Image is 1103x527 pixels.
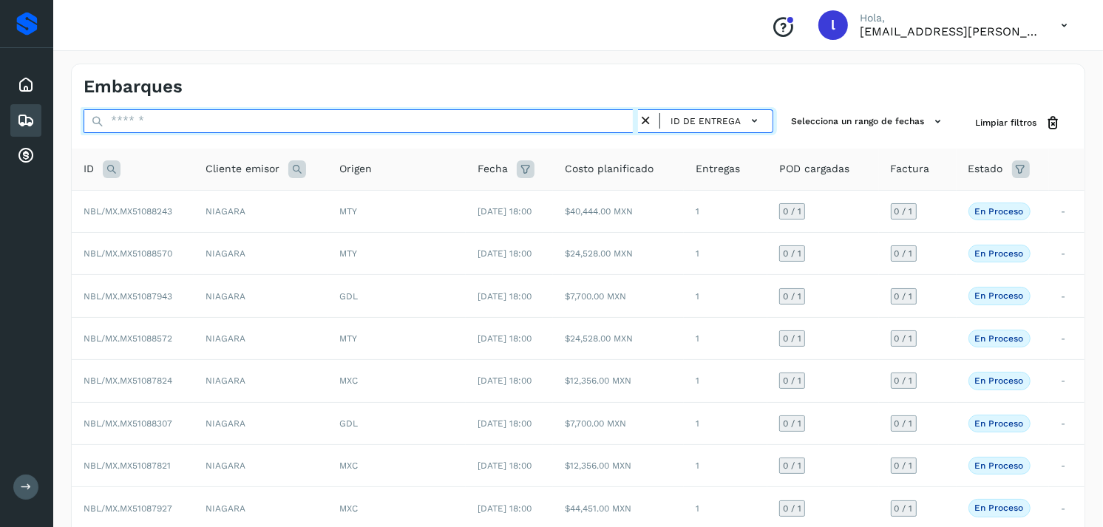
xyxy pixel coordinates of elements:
span: 0 / 1 [783,376,801,385]
span: ID de entrega [671,115,741,128]
span: NBL/MX.MX51087943 [84,291,172,302]
td: $7,700.00 MXN [553,402,685,444]
span: [DATE] 18:00 [478,503,532,514]
div: Inicio [10,69,41,101]
span: 0 / 1 [895,292,913,301]
p: En proceso [975,503,1024,513]
td: NIAGARA [194,445,328,487]
span: 0 / 1 [783,504,801,513]
span: Factura [891,161,930,177]
td: - [1049,402,1085,444]
td: NIAGARA [194,275,328,317]
td: $12,356.00 MXN [553,360,685,402]
span: MTY [340,206,358,217]
td: NIAGARA [194,317,328,359]
span: 0 / 1 [783,334,801,343]
button: Limpiar filtros [963,109,1073,137]
span: 0 / 1 [895,461,913,470]
td: NIAGARA [194,233,328,275]
td: - [1049,233,1085,275]
p: lauraamalia.castillo@xpertal.com [860,24,1037,38]
td: 1 [684,402,767,444]
span: NBL/MX.MX51087821 [84,460,171,471]
td: 1 [684,233,767,275]
td: 1 [684,360,767,402]
button: ID de entrega [666,110,767,132]
p: En proceso [975,333,1024,344]
span: 0 / 1 [783,207,801,216]
p: En proceso [975,375,1024,386]
span: MXC [340,375,359,386]
span: Fecha [478,161,508,177]
td: - [1049,275,1085,317]
span: 0 / 1 [895,249,913,258]
span: 0 / 1 [783,461,801,470]
span: Costo planificado [565,161,654,177]
span: [DATE] 18:00 [478,206,532,217]
span: Estado [968,161,1003,177]
button: Selecciona un rango de fechas [785,109,951,134]
p: Hola, [860,12,1037,24]
span: 0 / 1 [895,376,913,385]
span: NBL/MX.MX51087824 [84,375,172,386]
span: MTY [340,248,358,259]
span: MXC [340,460,359,471]
td: $12,356.00 MXN [553,445,685,487]
span: [DATE] 18:00 [478,333,532,344]
td: 1 [684,275,767,317]
td: $40,444.00 MXN [553,190,685,232]
div: Cuentas por cobrar [10,140,41,172]
span: GDL [340,291,359,302]
span: MXC [340,503,359,514]
td: $24,528.00 MXN [553,233,685,275]
td: - [1049,317,1085,359]
span: ID [84,161,94,177]
span: [DATE] 18:00 [478,248,532,259]
td: 1 [684,190,767,232]
p: En proceso [975,290,1024,301]
p: En proceso [975,248,1024,259]
span: Entregas [696,161,740,177]
span: POD cargadas [779,161,849,177]
td: NIAGARA [194,360,328,402]
span: 0 / 1 [783,249,801,258]
td: - [1049,190,1085,232]
div: Embarques [10,104,41,137]
h4: Embarques [84,76,183,98]
span: Limpiar filtros [975,116,1036,129]
span: MTY [340,333,358,344]
span: 0 / 1 [783,419,801,428]
span: 0 / 1 [783,292,801,301]
p: En proceso [975,206,1024,217]
td: $24,528.00 MXN [553,317,685,359]
span: GDL [340,418,359,429]
p: En proceso [975,460,1024,471]
span: NBL/MX.MX51088572 [84,333,172,344]
span: 0 / 1 [895,419,913,428]
span: 0 / 1 [895,504,913,513]
td: NIAGARA [194,402,328,444]
span: 0 / 1 [895,207,913,216]
p: En proceso [975,418,1024,429]
td: - [1049,445,1085,487]
span: [DATE] 18:00 [478,291,532,302]
span: Cliente emisor [206,161,279,177]
td: 1 [684,317,767,359]
td: - [1049,360,1085,402]
span: Origen [340,161,373,177]
span: [DATE] 18:00 [478,418,532,429]
td: NIAGARA [194,190,328,232]
span: NBL/MX.MX51088307 [84,418,172,429]
span: NBL/MX.MX51087927 [84,503,172,514]
span: NBL/MX.MX51088243 [84,206,172,217]
td: 1 [684,445,767,487]
td: $7,700.00 MXN [553,275,685,317]
span: [DATE] 18:00 [478,460,532,471]
span: 0 / 1 [895,334,913,343]
span: [DATE] 18:00 [478,375,532,386]
span: NBL/MX.MX51088570 [84,248,172,259]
